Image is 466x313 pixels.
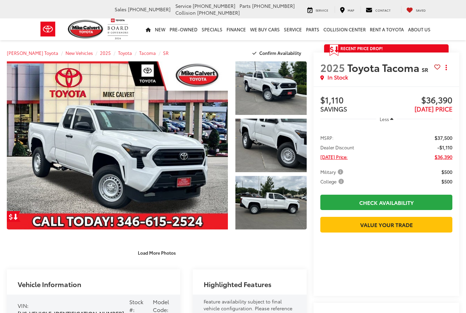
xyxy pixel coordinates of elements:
[375,8,391,12] span: Contact
[175,9,196,16] span: Collision
[133,247,180,259] button: Load More Photos
[347,60,422,75] span: Toyota Tacoma
[235,119,307,172] a: Expand Photo 2
[235,175,307,230] img: 2025 Toyota Tacoma SR
[7,211,20,222] a: Get Price Drop Alert
[324,44,449,53] a: Get Price Drop Alert Recent Price Drop!
[327,73,348,81] span: In Stock
[7,61,228,229] a: Expand Photo 0
[163,50,169,56] a: SR
[440,61,452,73] button: Actions
[302,6,333,13] a: Service
[118,50,132,56] a: Toyota
[401,6,431,13] a: My Saved Vehicles
[414,104,452,113] span: [DATE] PRICE
[320,178,346,185] button: College
[446,65,447,70] span: dropdown dots
[200,18,224,40] a: Specials
[320,104,347,113] span: SAVINGS
[435,153,452,160] span: $36,390
[139,50,156,56] a: Tacoma
[320,236,452,287] iframe: Finance Tool
[18,280,81,288] h2: Vehicle Information
[5,61,230,230] img: 2025 Toyota Tacoma SR
[376,113,397,125] button: Less
[7,50,58,56] a: [PERSON_NAME] Toyota
[239,2,251,9] span: Parts
[320,168,345,175] span: Military
[406,18,433,40] a: About Us
[320,178,345,185] span: College
[35,18,61,40] img: Toyota
[330,44,338,56] span: Get Price Drop Alert
[368,18,406,40] a: Rent a Toyota
[320,168,346,175] button: Military
[422,65,428,73] span: SR
[380,116,389,122] span: Less
[197,9,240,16] span: [PHONE_NUMBER]
[259,50,301,56] span: Confirm Availability
[252,2,295,9] span: [PHONE_NUMBER]
[235,118,307,173] img: 2025 Toyota Tacoma SR
[321,18,368,40] a: Collision Center
[435,134,452,141] span: $37,500
[235,61,307,115] img: 2025 Toyota Tacoma SR
[168,18,200,40] a: Pre-Owned
[320,134,334,141] span: MSRP:
[316,8,328,12] span: Service
[335,6,359,13] a: Map
[68,20,104,39] img: Mike Calvert Toyota
[115,6,127,13] span: Sales
[100,50,111,56] a: 2025
[65,50,93,56] a: New Vehicles
[193,2,235,9] span: [PHONE_NUMBER]
[320,153,348,160] span: [DATE] Price:
[128,6,171,13] span: [PHONE_NUMBER]
[441,178,452,185] span: $500
[348,8,354,12] span: Map
[235,176,307,229] a: Expand Photo 3
[320,195,452,210] a: Check Availability
[153,18,168,40] a: New
[175,2,191,9] span: Service
[282,18,304,40] a: Service
[249,47,307,59] button: Confirm Availability
[320,217,452,232] a: Value Your Trade
[18,301,29,309] span: VIN:
[304,18,321,40] a: Parts
[437,144,452,151] span: -$1,110
[235,61,307,115] a: Expand Photo 1
[320,144,354,151] span: Dealer Discount
[416,8,426,12] span: Saved
[320,95,386,106] span: $1,110
[204,280,272,288] h2: Highlighted Features
[224,18,248,40] a: Finance
[248,18,282,40] a: WE BUY CARS
[387,95,452,106] span: $36,390
[361,6,396,13] a: Contact
[441,168,452,175] span: $500
[340,45,383,51] span: Recent Price Drop!
[144,18,153,40] a: Home
[320,60,345,75] span: 2025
